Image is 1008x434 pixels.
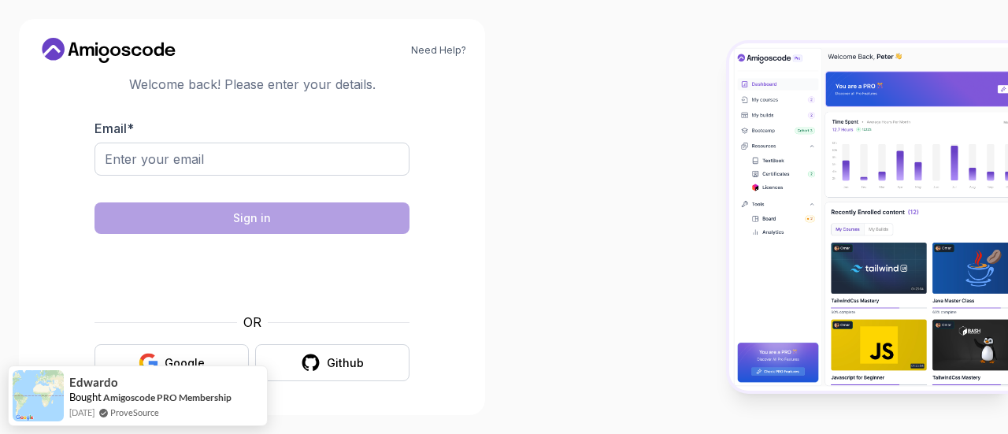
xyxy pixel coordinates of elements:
[411,44,466,57] a: Need Help?
[133,243,371,303] iframe: Widget containing checkbox for hCaptcha security challenge
[94,121,134,136] label: Email *
[69,376,118,389] span: Edwardo
[38,38,180,63] a: Home link
[94,344,249,381] button: Google
[94,202,409,234] button: Sign in
[13,370,64,421] img: provesource social proof notification image
[255,344,409,381] button: Github
[69,391,102,403] span: Bought
[103,391,232,403] a: Amigoscode PRO Membership
[69,406,94,419] span: [DATE]
[110,406,159,419] a: ProveSource
[729,43,1008,391] img: Amigoscode Dashboard
[243,313,261,332] p: OR
[233,210,271,226] div: Sign in
[327,355,364,371] div: Github
[165,355,205,371] div: Google
[94,143,409,176] input: Enter your email
[94,75,409,94] p: Welcome back! Please enter your details.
